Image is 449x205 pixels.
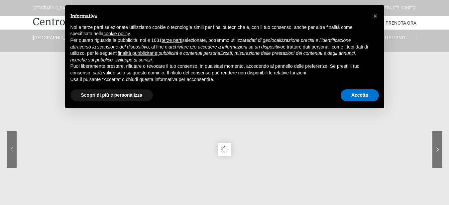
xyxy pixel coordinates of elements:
a: [GEOGRAPHIC_DATA] [33,35,75,41]
em: dati di geolocalizzazione precisi e l’identificazione attraverso la scansione del dispositivo [70,38,351,50]
p: Noi e terze parti selezionate utilizziamo cookie o tecnologie simili per finalità tecniche e, con... [70,24,368,37]
button: Chiudi questa informativa [370,11,381,21]
span: Italiano [385,35,405,40]
button: finalità pubblicitarie [118,50,157,57]
p: Puoi liberamente prestare, rifiutare o revocare il tuo consenso, in qualsiasi momento, accedendo ... [70,63,368,76]
em: pubblicità e contenuti personalizzati, misurazione delle prestazioni dei contenuti e degli annunc... [70,51,356,62]
div: [GEOGRAPHIC_DATA] [33,5,71,11]
h2: Informativa [70,13,368,19]
p: Usa il pulsante “Accetta” o chiudi questa informativa per acconsentire. [70,76,368,83]
p: Per quanto riguarda la pubblicità, noi e 1031 selezionate, potremmo utilizzare , al fine di e tra... [70,37,368,63]
a: Centro Vacanze De Angelis [33,15,161,29]
button: Accetta [341,89,379,101]
a: Italiano [374,35,416,41]
a: cookie policy [103,31,130,36]
a: Prenota Ora [386,16,416,30]
div: Riviera Del Conero [378,5,416,11]
button: Scopri di più e personalizza [70,89,153,101]
button: terze parti [162,37,182,44]
span: × [374,12,378,20]
em: archiviare e/o accedere a informazioni su un dispositivo [168,44,283,50]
